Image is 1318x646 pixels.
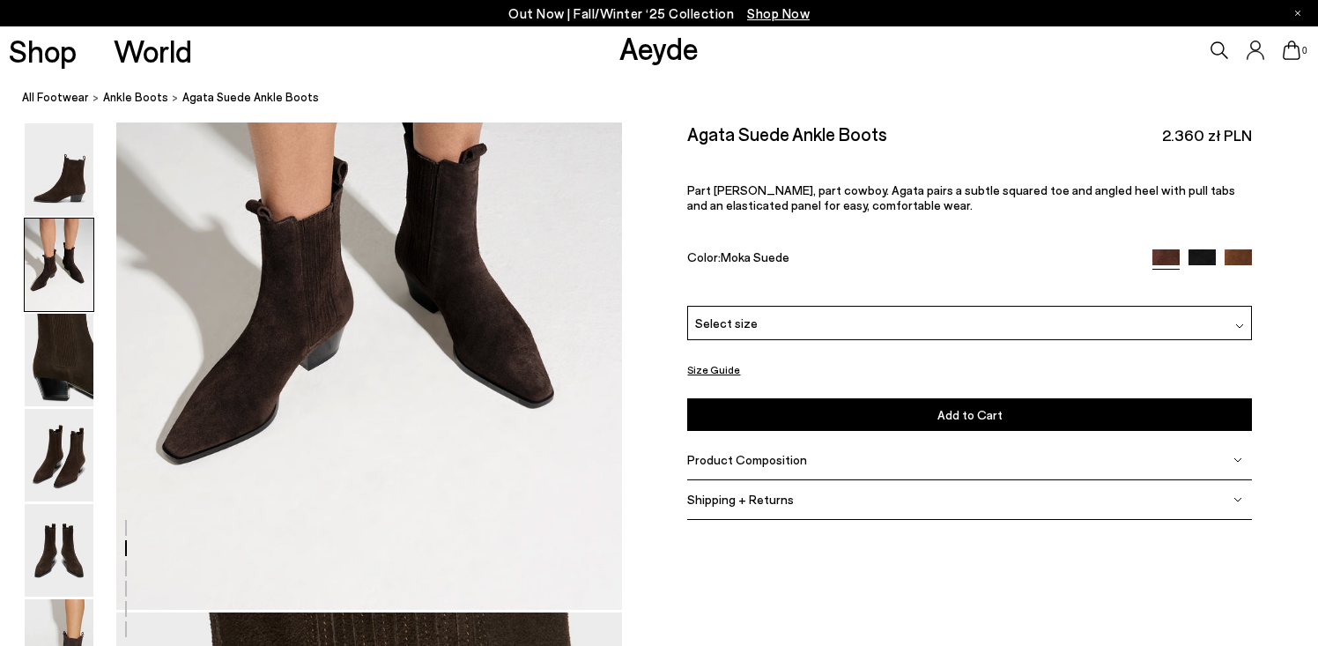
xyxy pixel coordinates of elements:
a: Aeyde [619,29,699,66]
a: 0 [1283,41,1300,60]
img: Agata Suede Ankle Boots - Image 5 [25,504,93,597]
a: All Footwear [22,88,89,107]
img: svg%3E [1233,494,1242,503]
img: Agata Suede Ankle Boots - Image 1 [25,123,93,216]
img: Agata Suede Ankle Boots - Image 4 [25,409,93,501]
span: 2.360 zł PLN [1162,124,1252,146]
nav: breadcrumb [22,74,1318,123]
span: Shipping + Returns [687,492,794,507]
span: Select size [695,314,758,332]
span: Product Composition [687,452,807,467]
h2: Agata Suede Ankle Boots [687,123,887,145]
img: svg%3E [1233,455,1242,464]
a: Shop [9,35,77,66]
img: Agata Suede Ankle Boots - Image 2 [25,219,93,311]
span: 0 [1300,46,1309,56]
span: ankle boots [103,90,168,104]
button: Size Guide [687,358,740,380]
a: World [114,35,192,66]
a: ankle boots [103,88,168,107]
span: Moka Suede [721,249,789,264]
div: Color: [687,249,1133,270]
p: Part [PERSON_NAME], part cowboy. Agata pairs a subtle squared toe and angled heel with pull tabs ... [687,182,1252,212]
span: Add to Cart [937,407,1003,422]
button: Add to Cart [687,398,1252,431]
img: svg%3E [1235,322,1244,330]
img: Agata Suede Ankle Boots - Image 3 [25,314,93,406]
span: Agata Suede Ankle Boots [182,88,319,107]
p: Out Now | Fall/Winter ‘25 Collection [508,3,810,25]
span: Navigate to /collections/new-in [747,5,810,21]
